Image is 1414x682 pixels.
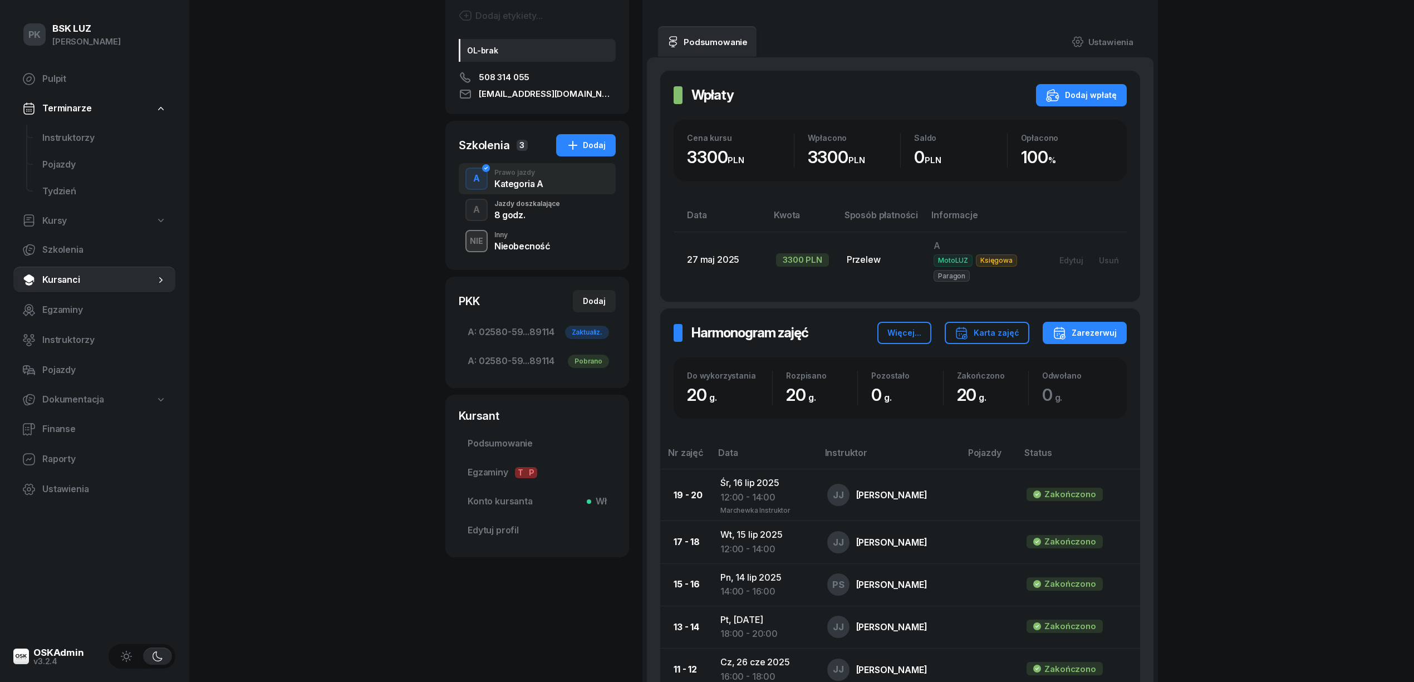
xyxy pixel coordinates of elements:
[468,494,607,509] span: Konto kursanta
[976,254,1017,266] span: Księgowa
[13,208,175,234] a: Kursy
[660,445,711,469] th: Nr zajęć
[42,303,166,317] span: Egzaminy
[469,200,484,219] div: A
[33,125,175,151] a: Instruktorzy
[848,155,865,165] small: PLN
[42,184,166,199] span: Tydzień
[711,606,818,648] td: Pt, [DATE]
[660,563,711,606] td: 15 - 16
[573,290,616,312] button: Dodaj
[494,169,543,176] div: Prawo jazdy
[856,580,927,589] div: [PERSON_NAME]
[957,385,992,405] span: 20
[494,210,560,219] div: 8 godz.
[767,208,838,232] th: Kwota
[42,72,166,86] span: Pulpit
[52,24,121,33] div: BSK LUZ
[1021,133,1114,143] div: Opłacono
[691,86,734,104] h2: Wpłaty
[42,158,166,172] span: Pojazdy
[1046,89,1117,102] div: Dodaj wpłatę
[1053,326,1117,340] div: Zarezerwuj
[955,326,1019,340] div: Karta zajęć
[468,354,607,369] span: 02580-59...89114
[479,87,616,101] span: [EMAIL_ADDRESS][DOMAIN_NAME]
[33,648,84,658] div: OSKAdmin
[720,504,809,514] div: Marchewka Instruktor
[42,363,166,377] span: Pojazdy
[1018,445,1140,469] th: Status
[1052,251,1091,269] button: Edytuj
[711,445,818,469] th: Data
[566,139,606,152] div: Dodaj
[728,155,744,165] small: PLN
[776,253,829,267] div: 3300 PLN
[832,580,845,590] span: PS
[459,319,616,346] a: A:02580-59...89114Zaktualiz.
[52,35,121,49] div: [PERSON_NAME]
[934,254,973,266] span: MotoLUZ
[660,606,711,648] td: 13 - 14
[459,138,510,153] div: Szkolenia
[720,585,809,599] div: 14:00 - 16:00
[13,297,175,323] a: Egzaminy
[711,563,818,606] td: Pn, 14 lip 2025
[687,147,794,168] div: 3300
[660,521,711,563] td: 17 - 18
[468,325,477,340] span: A:
[13,96,175,121] a: Terminarze
[1021,147,1114,168] div: 100
[13,327,175,354] a: Instruktorzy
[1091,251,1127,269] button: Usuń
[1048,155,1056,165] small: %
[459,9,543,22] button: Dodaj etykiety...
[583,295,606,308] div: Dodaj
[469,169,484,188] div: A
[1042,371,1113,380] div: Odwołano
[28,30,41,40] span: PK
[838,208,925,232] th: Sposób płatności
[1063,26,1142,57] a: Ustawienia
[786,371,857,380] div: Rozpisano
[42,392,104,407] span: Dokumentacja
[660,469,711,521] td: 19 - 20
[13,649,29,664] img: logo-xs@2x.png
[1044,662,1096,676] div: Zakończono
[42,273,155,287] span: Kursanci
[515,467,526,478] span: T
[934,270,970,282] span: Paragon
[914,147,1007,168] div: 0
[459,430,616,457] a: Podsumowanie
[468,436,607,451] span: Podsumowanie
[856,490,927,499] div: [PERSON_NAME]
[1043,322,1127,344] button: Zarezerwuj
[459,39,616,62] div: OL-brak
[914,133,1007,143] div: Saldo
[42,482,166,497] span: Ustawienia
[33,178,175,205] a: Tydzień
[591,494,607,509] span: Wł
[459,194,616,225] button: AJazdy doszkalające8 godz.
[934,240,940,251] span: A
[13,387,175,413] a: Dokumentacja
[871,385,942,405] div: 0
[808,133,901,143] div: Wpłacono
[13,357,175,384] a: Pojazdy
[468,523,607,538] span: Edytuj profil
[925,155,941,165] small: PLN
[1044,619,1096,634] div: Zakończono
[517,140,528,151] span: 3
[856,538,927,547] div: [PERSON_NAME]
[526,467,537,478] span: P
[13,267,175,293] a: Kursanci
[459,488,616,515] a: Konto kursantaWł
[479,71,529,84] span: 508 314 055
[42,214,67,228] span: Kursy
[13,66,175,92] a: Pulpit
[42,452,166,467] span: Raporty
[42,101,91,116] span: Terminarze
[711,521,818,563] td: Wt, 15 lip 2025
[1044,487,1096,502] div: Zakończono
